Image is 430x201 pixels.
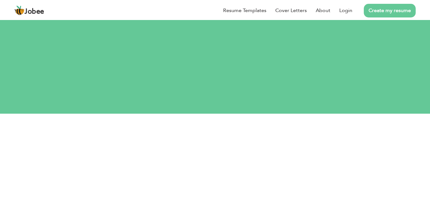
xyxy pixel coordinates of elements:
[223,7,266,14] a: Resume Templates
[339,7,352,14] a: Login
[364,4,416,17] a: Create my resume
[14,5,44,16] a: Jobee
[275,7,307,14] a: Cover Letters
[14,5,25,16] img: jobee.io
[316,7,330,14] a: About
[25,8,44,15] span: Jobee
